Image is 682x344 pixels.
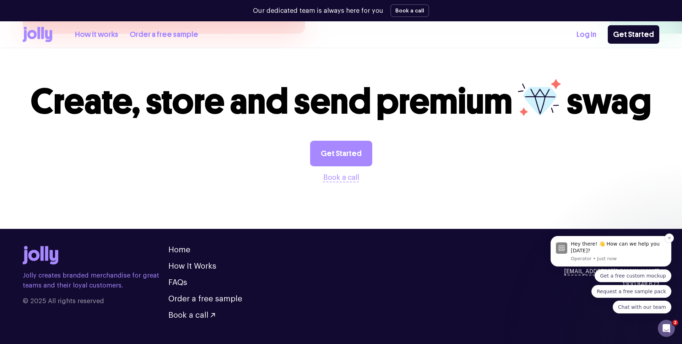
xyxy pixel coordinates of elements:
[608,25,659,44] a: Get Started
[253,6,383,16] p: Our dedicated team is always here for you
[52,60,131,72] button: Quick reply: Request a free sample pack
[390,4,429,17] button: Book a call
[130,29,198,41] a: Order a free sample
[540,225,682,325] iframe: Intercom notifications message
[168,262,216,270] a: How It Works
[658,320,675,337] iframe: Intercom live chat
[73,75,131,88] button: Quick reply: Chat with our team
[168,246,190,254] a: Home
[16,17,27,28] img: Profile image for Operator
[23,296,168,306] span: © 2025 All rights reserved
[168,295,242,303] a: Order a free sample
[125,8,134,17] button: Dismiss notification
[11,11,131,41] div: message notification from Operator, Just now. Hey there! 👋 How can we help you today?
[310,141,372,166] a: Get Started
[168,311,215,319] button: Book a call
[75,29,118,41] a: How it works
[31,30,126,37] p: Message from Operator, sent Just now
[31,15,126,29] div: Message content
[577,29,596,41] a: Log In
[168,311,209,319] span: Book a call
[31,15,126,29] div: Hey there! 👋 How can we help you [DATE]?
[55,44,131,57] button: Quick reply: Get a free custom mockup
[23,270,168,290] p: Jolly creates branded merchandise for great teams and their loyal customers.
[31,80,513,123] span: Create, store and send premium
[11,44,131,88] div: Quick reply options
[168,279,187,286] a: FAQs
[672,320,678,326] span: 2
[567,80,651,123] span: swag
[323,172,359,183] button: Book a call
